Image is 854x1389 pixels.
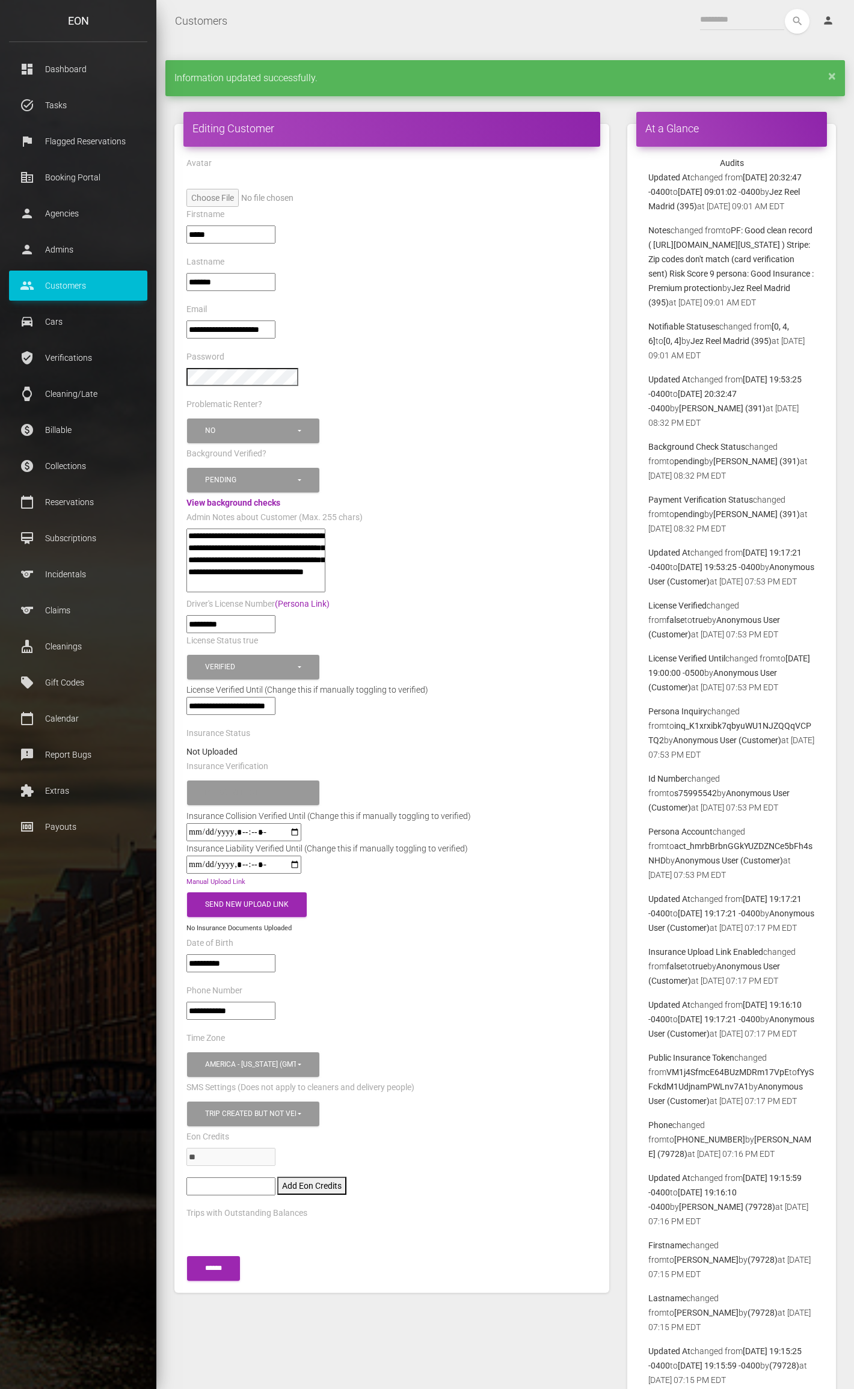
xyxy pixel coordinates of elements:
b: Id Number [648,774,687,783]
p: changed from to by at [DATE] 07:53 PM EDT [648,545,815,589]
div: Pending [205,475,296,485]
a: × [828,72,836,79]
button: No [187,419,319,443]
p: Admins [18,241,138,259]
p: changed from to by at [DATE] 07:17 PM EDT [648,998,815,1041]
b: Lastname [648,1293,686,1303]
label: Admin Notes about Customer (Max. 255 chars) [186,512,363,524]
p: changed from to by at [DATE] 09:01 AM EDT [648,319,815,363]
label: Driver's License Number [186,598,330,610]
label: Insurance Verification [186,761,268,773]
a: watch Cleaning/Late [9,379,147,409]
b: pending [674,509,704,519]
b: [DATE] 19:17:21 -0400 [678,1014,760,1024]
a: Manual Upload Link [186,878,245,886]
p: changed from to by at [DATE] 07:53 PM EDT [648,598,815,642]
b: false [666,961,684,971]
b: Updated At [648,173,690,182]
p: Calendar [18,710,138,728]
p: Booking Portal [18,168,138,186]
div: Information updated successfully. [165,60,845,96]
b: pending [674,456,704,466]
b: [DATE] 09:01:02 -0400 [678,187,760,197]
p: Billable [18,421,138,439]
b: Firstname [648,1240,686,1250]
h4: At a Glance [645,121,818,136]
a: extension Extras [9,776,147,806]
b: [DATE] 19:17:21 -0400 [678,909,760,918]
p: changed from to by at [DATE] 07:53 PM EDT [648,771,815,815]
label: Date of Birth [186,937,233,949]
b: Public Insurance Token [648,1053,734,1062]
button: America - New York (GMT -05:00) [187,1052,319,1077]
a: calendar_today Reservations [9,487,147,517]
a: paid Collections [9,451,147,481]
b: [DATE] 19:53:25 -0400 [678,562,760,572]
label: Email [186,304,207,316]
a: Customers [175,6,227,36]
a: person [813,9,845,33]
p: changed from to by at [DATE] 07:15 PM EDT [648,1291,815,1334]
b: Updated At [648,894,690,904]
button: Trip created but not verified, Customer is verified and trip is set to go [187,1102,319,1126]
p: changed from to by at [DATE] 07:17 PM EDT [648,892,815,935]
p: Gift Codes [18,673,138,691]
div: America - [US_STATE] (GMT -05:00) [205,1059,296,1070]
p: changed from to by at [DATE] 07:17 PM EDT [648,1050,815,1108]
p: Payouts [18,818,138,836]
a: person Agencies [9,198,147,228]
a: task_alt Tasks [9,90,147,120]
b: Jez Reel Madrid (395) [690,336,772,346]
a: local_offer Gift Codes [9,667,147,698]
p: Cars [18,313,138,331]
label: License Status true [186,635,258,647]
b: License Verified Until [648,654,725,663]
b: true [692,961,707,971]
p: Cleanings [18,637,138,655]
p: Dashboard [18,60,138,78]
a: dashboard Dashboard [9,54,147,84]
div: Please select [205,788,296,798]
a: cleaning_services Cleanings [9,631,147,661]
b: true [692,615,707,625]
p: changed from to by at [DATE] 07:17 PM EDT [648,945,815,988]
label: Problematic Renter? [186,399,262,411]
b: act_hmrbBrbnGGkYUZDZNCe5bFh4sNHD [648,841,813,865]
p: changed from to by at [DATE] 07:53 PM EDT [648,704,815,762]
label: Phone Number [186,985,242,997]
b: (79728) [769,1361,799,1370]
b: [DATE] 19:16:10 -0400 [648,1188,737,1212]
b: Updated At [648,1000,690,1010]
b: Payment Verification Status [648,495,753,504]
a: (Persona Link) [275,599,330,609]
label: Lastname [186,256,224,268]
b: Updated At [648,375,690,384]
p: changed from to by at [DATE] 08:32 PM EDT [648,372,815,430]
p: changed from to by at [DATE] 07:53 PM EDT [648,651,815,694]
p: Cleaning/Late [18,385,138,403]
a: card_membership Subscriptions [9,523,147,553]
b: Anonymous User (Customer) [648,668,777,692]
p: Incidentals [18,565,138,583]
label: Trips with Outstanding Balances [186,1207,307,1219]
p: changed from to by at [DATE] 07:53 PM EDT [648,824,815,882]
p: changed from to by at [DATE] 09:01 AM EDT [648,223,815,310]
a: calendar_today Calendar [9,704,147,734]
label: Avatar [186,158,212,170]
a: feedback Report Bugs [9,740,147,770]
b: VM1j4SfmcE64BUzMDRm17VpE [666,1067,789,1077]
div: Insurance Liability Verified Until (Change this if manually toggling to verified) [177,841,477,856]
a: people Customers [9,271,147,301]
b: [PERSON_NAME] (391) [713,456,800,466]
p: changed from to by at [DATE] 08:32 PM EDT [648,440,815,483]
b: [DATE] 19:15:59 -0400 [678,1361,760,1370]
button: Please select [187,780,319,805]
p: changed from to by at [DATE] 07:16 PM EDT [648,1118,815,1161]
strong: Not Uploaded [186,747,238,756]
i: search [785,9,809,34]
p: Agencies [18,204,138,222]
a: flag Flagged Reservations [9,126,147,156]
b: Background Check Status [648,442,745,452]
p: Collections [18,457,138,475]
b: [PERSON_NAME] (391) [713,509,800,519]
